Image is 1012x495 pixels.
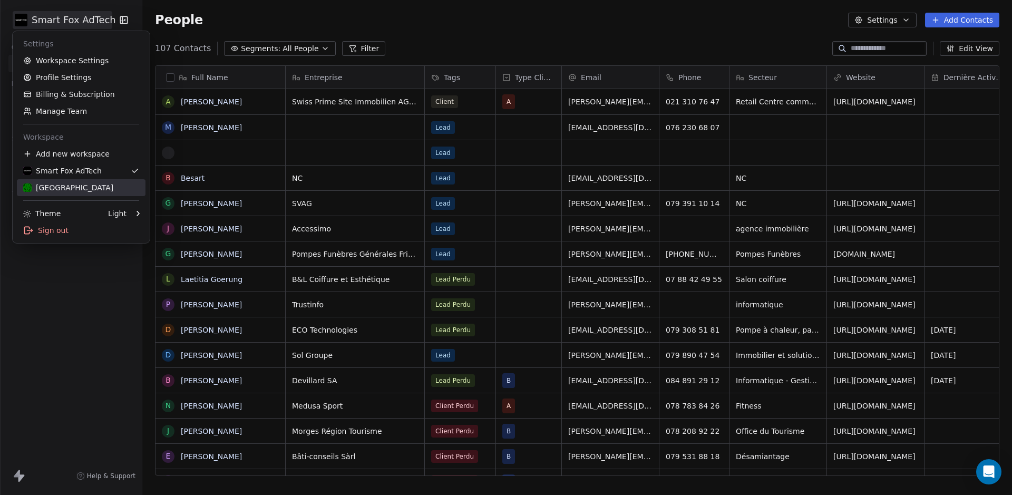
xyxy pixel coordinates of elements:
[17,129,145,145] div: Workspace
[17,86,145,103] a: Billing & Subscription
[23,208,61,219] div: Theme
[17,145,145,162] div: Add new workspace
[23,183,32,192] img: Logo_Bellefontaine_Black.png
[17,103,145,120] a: Manage Team
[17,35,145,52] div: Settings
[23,182,113,193] div: [GEOGRAPHIC_DATA]
[23,167,32,175] img: Logo%20500x500%20%20px.jpeg
[17,222,145,239] div: Sign out
[23,166,102,176] div: Smart Fox AdTech
[17,69,145,86] a: Profile Settings
[108,208,126,219] div: Light
[17,52,145,69] a: Workspace Settings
